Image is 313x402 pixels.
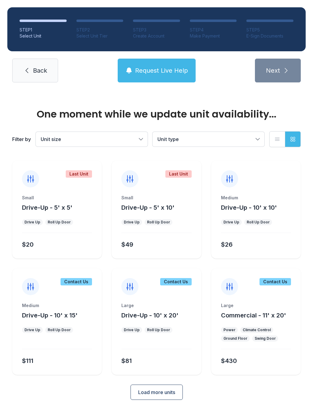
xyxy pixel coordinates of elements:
[22,195,92,201] div: Small
[48,328,71,332] div: Roll Up Door
[22,311,78,320] button: Drive-Up - 10' x 15'
[223,220,239,225] div: Drive Up
[247,220,270,225] div: Roll Up Door
[255,336,276,341] div: Swing Door
[22,204,72,211] span: Drive-Up - 5' x 5'
[221,302,291,309] div: Large
[20,33,67,39] div: Select Unit
[124,328,140,332] div: Drive Up
[22,302,92,309] div: Medium
[12,109,301,119] div: One moment while we update unit availability...
[33,66,47,75] span: Back
[223,336,247,341] div: Ground Floor
[266,66,280,75] span: Next
[20,27,67,33] div: STEP 1
[41,136,61,142] span: Unit size
[190,27,237,33] div: STEP 4
[221,195,291,201] div: Medium
[157,136,179,142] span: Unit type
[221,357,237,365] div: $430
[223,328,235,332] div: Power
[121,203,175,212] button: Drive-Up - 5' x 10'
[22,203,72,212] button: Drive-Up - 5' x 5'
[243,328,271,332] div: Climate Control
[48,220,71,225] div: Roll Up Door
[221,312,286,319] span: Commercial - 11' x 20'
[133,27,180,33] div: STEP 3
[246,33,293,39] div: E-Sign Documents
[160,278,192,285] div: Contact Us
[22,312,78,319] span: Drive-Up - 10' x 15'
[121,311,179,320] button: Drive-Up - 10' x 20'
[121,302,191,309] div: Large
[66,170,92,178] div: Last Unit
[138,389,175,396] span: Load more units
[147,328,170,332] div: Roll Up Door
[124,220,140,225] div: Drive Up
[121,195,191,201] div: Small
[61,278,92,285] div: Contact Us
[165,170,192,178] div: Last Unit
[24,220,40,225] div: Drive Up
[135,66,188,75] span: Request Live Help
[121,357,132,365] div: $81
[24,328,40,332] div: Drive Up
[147,220,170,225] div: Roll Up Door
[246,27,293,33] div: STEP 5
[221,240,233,249] div: $26
[221,203,277,212] button: Drive-Up - 10' x 10'
[22,357,33,365] div: $111
[133,33,180,39] div: Create Account
[121,240,133,249] div: $49
[12,136,31,143] div: Filter by
[221,311,286,320] button: Commercial - 11' x 20'
[190,33,237,39] div: Make Payment
[153,132,264,147] button: Unit type
[221,204,277,211] span: Drive-Up - 10' x 10'
[36,132,148,147] button: Unit size
[22,240,34,249] div: $20
[260,278,291,285] div: Contact Us
[121,204,175,211] span: Drive-Up - 5' x 10'
[76,27,123,33] div: STEP 2
[121,312,179,319] span: Drive-Up - 10' x 20'
[76,33,123,39] div: Select Unit Tier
